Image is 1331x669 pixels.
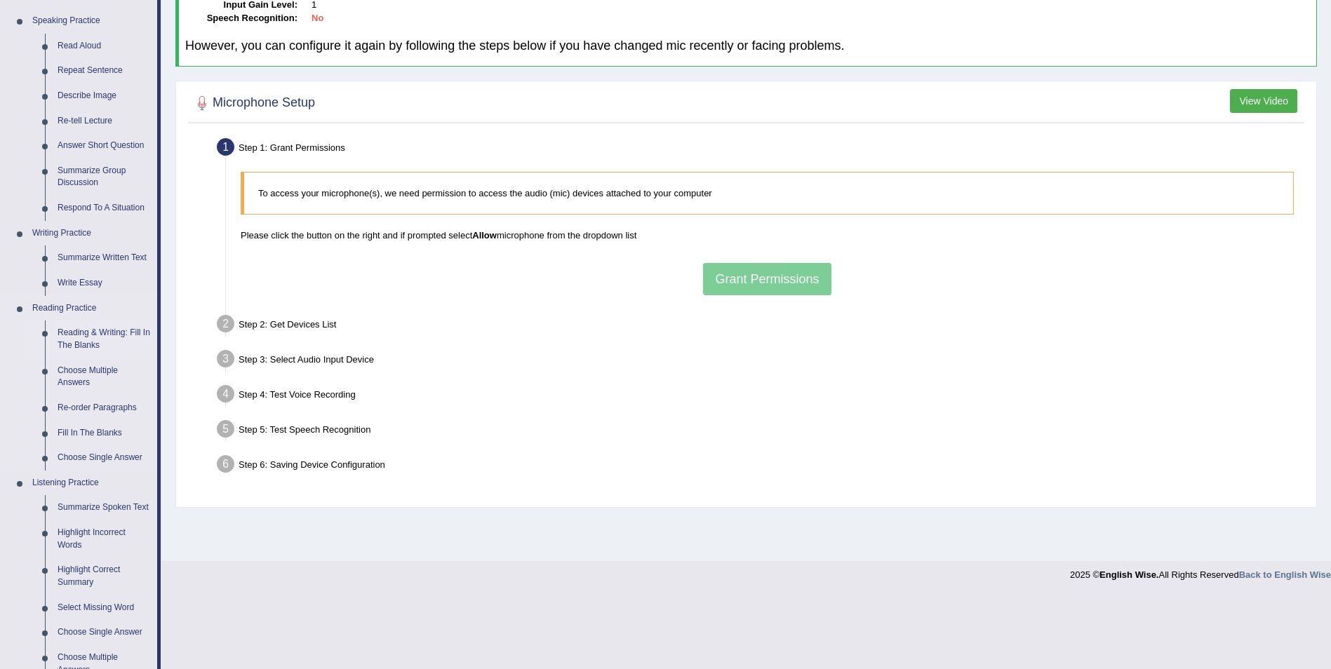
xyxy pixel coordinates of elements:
a: Write Essay [51,271,157,296]
div: Step 3: Select Audio Input Device [210,346,1310,377]
a: Reading Practice [26,296,157,321]
div: Step 1: Grant Permissions [210,134,1310,165]
a: Summarize Spoken Text [51,495,157,520]
a: Respond To A Situation [51,196,157,221]
a: Summarize Group Discussion [51,158,157,196]
dt: Speech Recognition: [185,12,297,25]
div: Step 6: Saving Device Configuration [210,451,1310,482]
a: Describe Image [51,83,157,109]
b: No [312,13,323,23]
b: Allow [472,230,497,241]
a: Read Aloud [51,34,157,59]
h2: Microphone Setup [192,93,315,114]
a: Choose Multiple Answers [51,358,157,396]
a: Highlight Correct Summary [51,557,157,595]
div: 2025 © All Rights Reserved [1070,561,1331,581]
div: Step 4: Test Voice Recording [210,381,1310,412]
a: Re-tell Lecture [51,109,157,134]
a: Listening Practice [26,471,157,496]
a: Repeat Sentence [51,58,157,83]
a: Speaking Practice [26,8,157,34]
a: Summarize Written Text [51,245,157,271]
p: Please click the button on the right and if prompted select microphone from the dropdown list [241,229,1294,242]
a: Choose Single Answer [51,445,157,471]
a: Fill In The Blanks [51,421,157,446]
div: Step 5: Test Speech Recognition [210,416,1310,447]
h4: However, you can configure it again by following the steps below if you have changed mic recently... [185,39,1310,53]
a: Re-order Paragraphs [51,396,157,421]
button: View Video [1230,89,1297,113]
a: Highlight Incorrect Words [51,520,157,557]
strong: English Wise. [1099,569,1158,580]
a: Select Missing Word [51,595,157,621]
div: Step 2: Get Devices List [210,311,1310,342]
a: Writing Practice [26,221,157,246]
p: To access your microphone(s), we need permission to access the audio (mic) devices attached to yo... [258,187,1279,200]
a: Reading & Writing: Fill In The Blanks [51,320,157,358]
a: Answer Short Question [51,133,157,158]
a: Choose Single Answer [51,620,157,645]
a: Back to English Wise [1239,569,1331,580]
